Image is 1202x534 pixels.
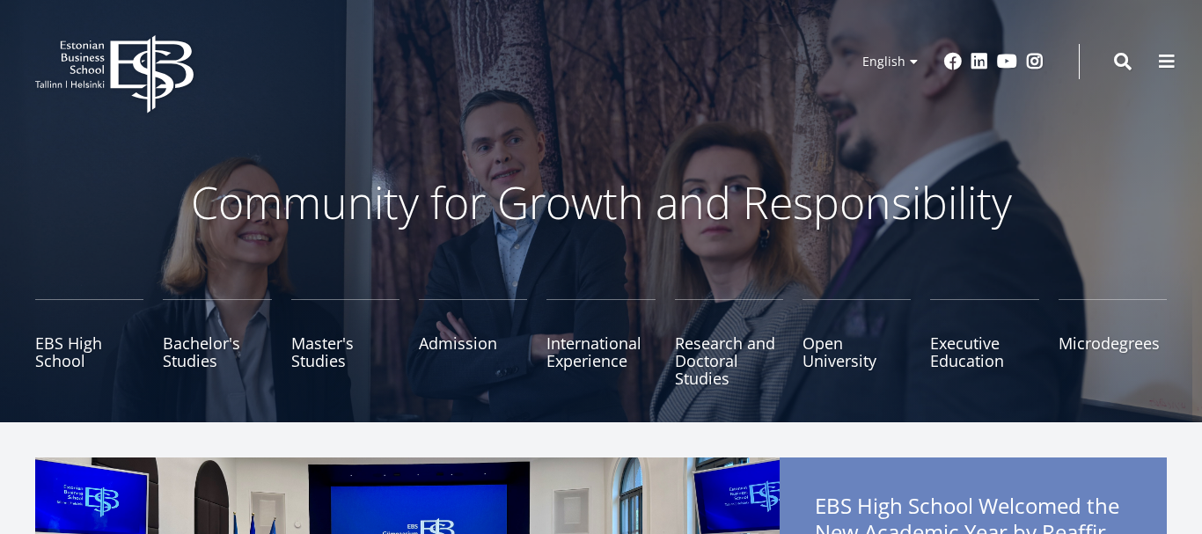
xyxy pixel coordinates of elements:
[35,299,143,387] a: EBS High School
[944,53,962,70] a: Facebook
[135,176,1067,229] p: Community for Growth and Responsibility
[971,53,988,70] a: Linkedin
[1059,299,1167,387] a: Microdegrees
[930,299,1038,387] a: Executive Education
[1026,53,1044,70] a: Instagram
[997,53,1017,70] a: Youtube
[675,299,783,387] a: Research and Doctoral Studies
[803,299,911,387] a: Open University
[419,299,527,387] a: Admission
[546,299,655,387] a: International Experience
[163,299,271,387] a: Bachelor's Studies
[291,299,399,387] a: Master's Studies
